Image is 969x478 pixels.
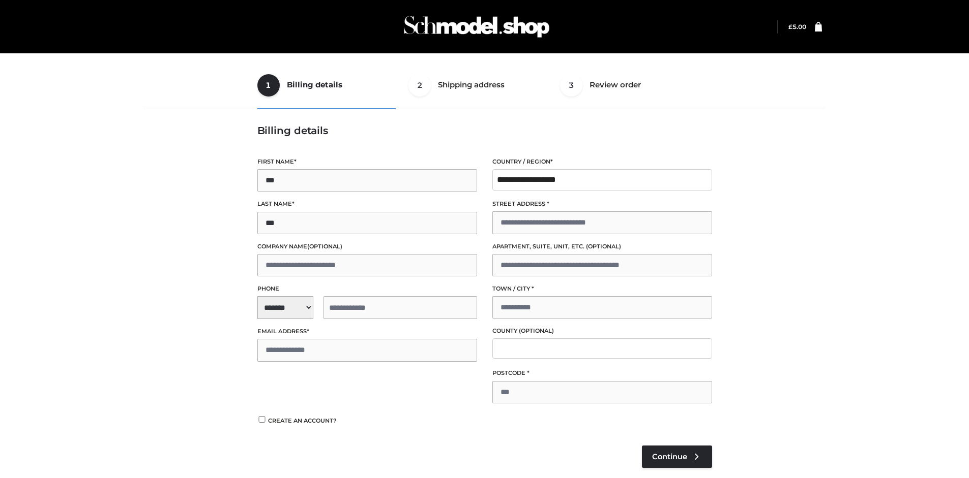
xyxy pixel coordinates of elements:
[257,284,477,294] label: Phone
[307,243,342,250] span: (optional)
[788,23,806,30] a: £5.00
[257,327,477,336] label: Email address
[492,157,712,167] label: Country / Region
[586,243,621,250] span: (optional)
[492,199,712,209] label: Street address
[652,452,687,461] span: Continue
[492,242,712,251] label: Apartment, suite, unit, etc.
[519,327,554,334] span: (optional)
[642,445,712,468] a: Continue
[788,23,806,30] bdi: 5.00
[492,326,712,336] label: County
[257,242,477,251] label: Company name
[257,199,477,209] label: Last name
[257,124,712,137] h3: Billing details
[400,7,553,47] img: Schmodel Admin 964
[492,284,712,294] label: Town / City
[268,417,337,424] span: Create an account?
[492,368,712,378] label: Postcode
[257,416,267,423] input: Create an account?
[257,157,477,167] label: First name
[788,23,792,30] span: £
